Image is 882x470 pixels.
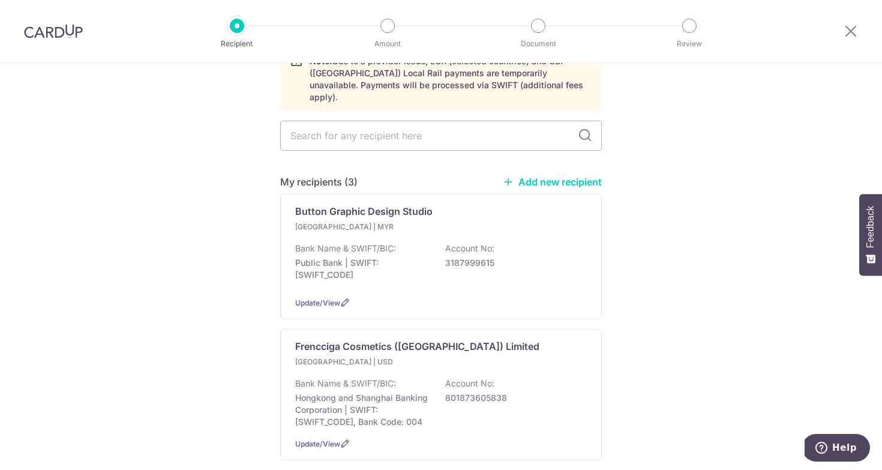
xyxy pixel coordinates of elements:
p: Button Graphic Design Studio [295,204,433,218]
iframe: Opens a widget where you can find more information [805,434,870,464]
button: Feedback - Show survey [859,194,882,276]
p: 3187999615 [445,257,580,269]
p: Document [494,38,583,50]
p: Frencciga Cosmetics ([GEOGRAPHIC_DATA]) Limited [295,339,539,354]
p: Public Bank | SWIFT: [SWIFT_CODE] [295,257,430,281]
p: Recipient [193,38,281,50]
p: 801873605838 [445,392,580,404]
a: Update/View [295,439,340,448]
p: Account No: [445,378,494,390]
a: Add new recipient [503,176,602,188]
p: Amount [343,38,432,50]
p: Bank Name & SWIFT/BIC: [295,378,396,390]
p: [GEOGRAPHIC_DATA] | USD [295,356,437,368]
a: Update/View [295,298,340,307]
span: Feedback [865,206,876,248]
input: Search for any recipient here [280,121,602,151]
img: CardUp [24,24,83,38]
p: Bank Name & SWIFT/BIC: [295,243,396,255]
h5: My recipients (3) [280,175,358,189]
p: [GEOGRAPHIC_DATA] | MYR [295,221,437,233]
p: Due to a provider issue, EUR (selected countries) and GBP ([GEOGRAPHIC_DATA]) Local Rail payments... [310,55,592,103]
p: Account No: [445,243,494,255]
p: Review [645,38,734,50]
p: Hongkong and Shanghai Banking Corporation | SWIFT: [SWIFT_CODE], Bank Code: 004 [295,392,430,428]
